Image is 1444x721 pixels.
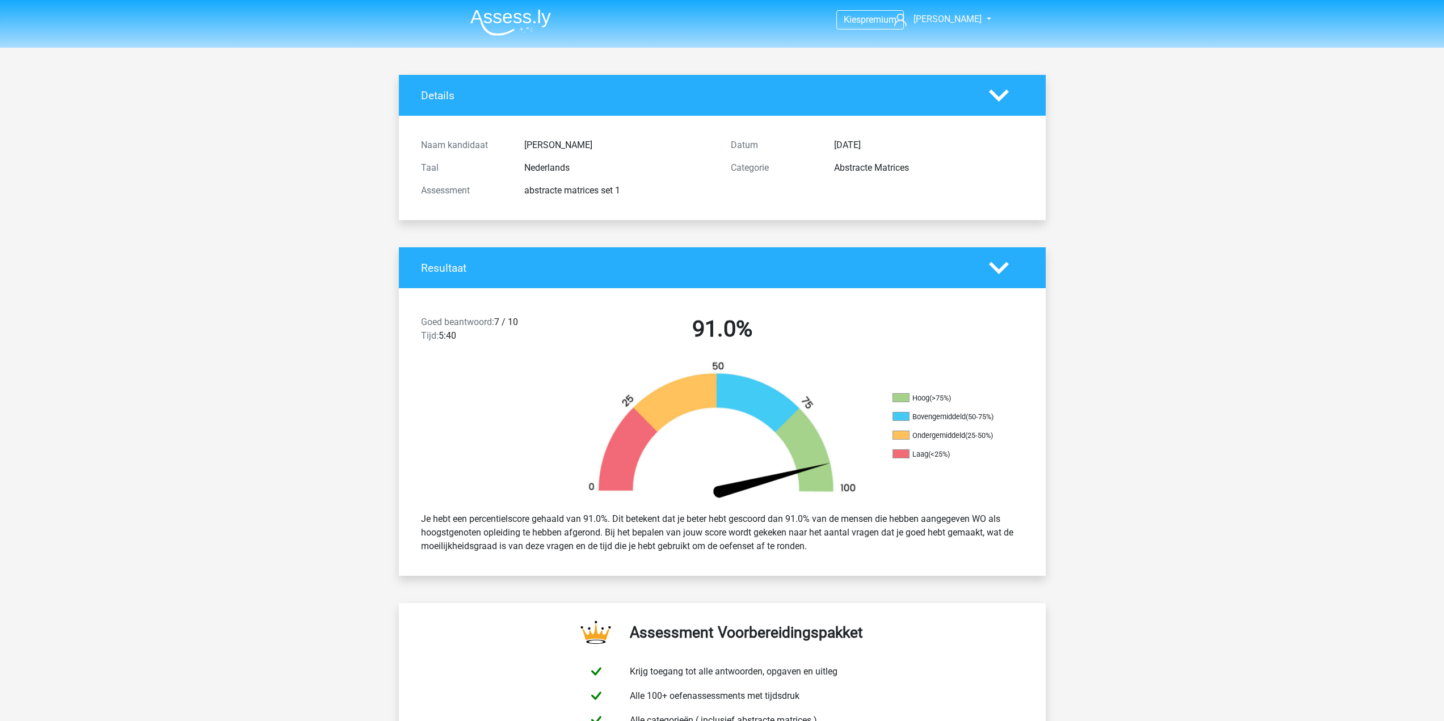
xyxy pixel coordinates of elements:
[412,315,567,347] div: 7 / 10 5:40
[892,393,1006,403] li: Hoog
[421,330,439,341] span: Tijd:
[837,12,903,27] a: Kiespremium
[965,431,993,440] div: (25-50%)
[516,184,722,197] div: abstracte matrices set 1
[421,262,972,275] h4: Resultaat
[412,138,516,152] div: Naam kandidaat
[412,184,516,197] div: Assessment
[913,14,982,24] span: [PERSON_NAME]
[470,9,551,36] img: Assessly
[421,317,494,327] span: Goed beantwoord:
[421,89,972,102] h4: Details
[928,450,950,458] div: (<25%)
[722,161,826,175] div: Categorie
[412,161,516,175] div: Taal
[844,14,861,25] span: Kies
[861,14,896,25] span: premium
[892,431,1006,441] li: Ondergemiddeld
[516,138,722,152] div: [PERSON_NAME]
[722,138,826,152] div: Datum
[576,315,869,343] h2: 91.0%
[966,412,993,421] div: (50-75%)
[892,449,1006,459] li: Laag
[516,161,722,175] div: Nederlands
[826,161,1032,175] div: Abstracte Matrices
[929,394,951,402] div: (>75%)
[412,508,1032,558] div: Je hebt een percentielscore gehaald van 91.0%. Dit betekent dat je beter hebt gescoord dan 91.0% ...
[569,361,875,503] img: 91.42dffeb922d7.png
[892,412,1006,422] li: Bovengemiddeld
[890,12,983,26] a: [PERSON_NAME]
[826,138,1032,152] div: [DATE]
